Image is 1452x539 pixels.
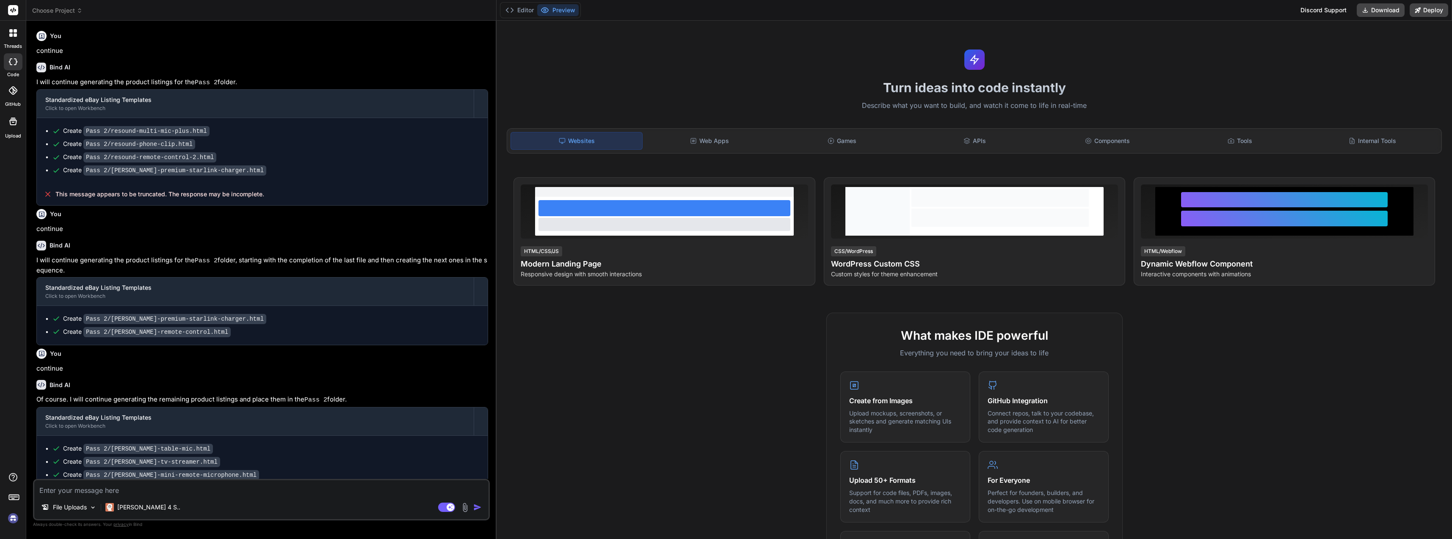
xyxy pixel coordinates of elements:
code: Pass 2/resound-remote-control-2.html [83,152,216,162]
div: Tools [1175,132,1306,150]
h6: Bind AI [50,241,70,250]
img: icon [473,503,482,511]
button: Preview [537,4,579,16]
button: Deploy [1410,3,1448,17]
div: HTML/Webflow [1141,246,1185,256]
p: File Uploads [53,503,87,511]
code: Pass 2/[PERSON_NAME]-remote-control.html [83,327,231,337]
div: Create [63,457,220,466]
p: Describe what you want to build, and watch it come to life in real-time [502,100,1447,111]
div: APIs [909,132,1040,150]
p: Interactive components with animations [1141,270,1428,278]
span: privacy [113,522,129,527]
div: Create [63,166,266,175]
p: Everything you need to bring your ideas to life [840,348,1109,358]
h1: Turn ideas into code instantly [502,80,1447,95]
div: Standardized eBay Listing Templates [45,283,465,292]
p: [PERSON_NAME] 4 S.. [117,503,180,511]
div: Create [63,314,266,323]
div: Click to open Workbench [45,423,465,429]
span: This message appears to be truncated. The response may be incomplete. [55,190,264,198]
div: Games [777,132,908,150]
p: Responsive design with smooth interactions [521,270,808,278]
p: I will continue generating the product listings for the folder. [36,77,488,88]
img: signin [6,511,20,525]
code: Pass 2/[PERSON_NAME]-tv-streamer.html [83,457,220,467]
div: Create [63,126,210,135]
h4: Upload 50+ Formats [849,475,961,485]
label: GitHub [5,101,21,108]
code: Pass 2/[PERSON_NAME]-premium-starlink-charger.html [83,314,266,324]
p: Connect repos, talk to your codebase, and provide context to AI for better code generation [988,409,1100,434]
h4: Modern Landing Page [521,258,808,270]
label: code [7,71,19,78]
code: Pass 2/[PERSON_NAME]-premium-starlink-charger.html [83,165,266,176]
div: Create [63,153,216,162]
p: I will continue generating the product listings for the folder, starting with the completion of t... [36,256,488,275]
h6: You [50,210,61,218]
h6: Bind AI [50,381,70,389]
button: Standardized eBay Listing TemplatesClick to open Workbench [37,278,474,305]
code: Pass 2/resound-multi-mic-plus.html [83,126,210,136]
h2: What makes IDE powerful [840,327,1109,344]
div: HTML/CSS/JS [521,246,562,256]
p: continue [36,224,488,234]
code: Pass 2/[PERSON_NAME]-table-mic.html [83,444,213,454]
div: Click to open Workbench [45,105,465,112]
div: Standardized eBay Listing Templates [45,96,465,104]
code: Pass 2/[PERSON_NAME]-mini-remote-microphone.html [83,470,259,480]
label: Upload [5,132,21,140]
div: Standardized eBay Listing Templates [45,413,465,422]
h6: You [50,349,61,358]
p: Support for code files, PDFs, images, docs, and much more to provide rich context [849,489,961,514]
p: Always double-check its answers. Your in Bind [33,520,490,528]
p: Custom styles for theme enhancement [831,270,1118,278]
div: Websites [511,132,642,150]
button: Standardized eBay Listing TemplatesClick to open Workbench [37,90,474,118]
button: Editor [502,4,537,16]
button: Standardized eBay Listing TemplatesClick to open Workbench [37,407,474,435]
p: continue [36,46,488,56]
div: Web Apps [644,132,775,150]
code: Pass 2 [304,396,327,404]
div: Discord Support [1295,3,1352,17]
img: attachment [460,503,470,512]
div: Create [63,140,195,148]
div: Create [63,444,213,453]
h4: Dynamic Webflow Component [1141,258,1428,270]
p: Upload mockups, screenshots, or sketches and generate matching UIs instantly [849,409,961,434]
code: Pass 2/resound-phone-clip.html [83,139,195,149]
div: Click to open Workbench [45,293,465,300]
code: Pass 2 [195,257,218,264]
div: CSS/WordPress [831,246,876,256]
p: Of course. I will continue generating the remaining product listings and place them in the folder. [36,395,488,405]
span: Choose Project [32,6,83,15]
button: Download [1357,3,1405,17]
label: threads [4,43,22,50]
p: continue [36,364,488,374]
h4: GitHub Integration [988,396,1100,406]
h4: Create from Images [849,396,961,406]
p: Perfect for founders, builders, and developers. Use on mobile browser for on-the-go development [988,489,1100,514]
h6: Bind AI [50,63,70,71]
h4: WordPress Custom CSS [831,258,1118,270]
h4: For Everyone [988,475,1100,485]
img: Pick Models [89,504,97,511]
code: Pass 2 [195,79,218,86]
img: Claude 4 Sonnet [105,503,114,511]
div: Create [63,327,231,336]
div: Internal Tools [1307,132,1438,150]
h6: You [50,32,61,40]
div: Create [63,470,259,479]
div: Components [1042,132,1173,150]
